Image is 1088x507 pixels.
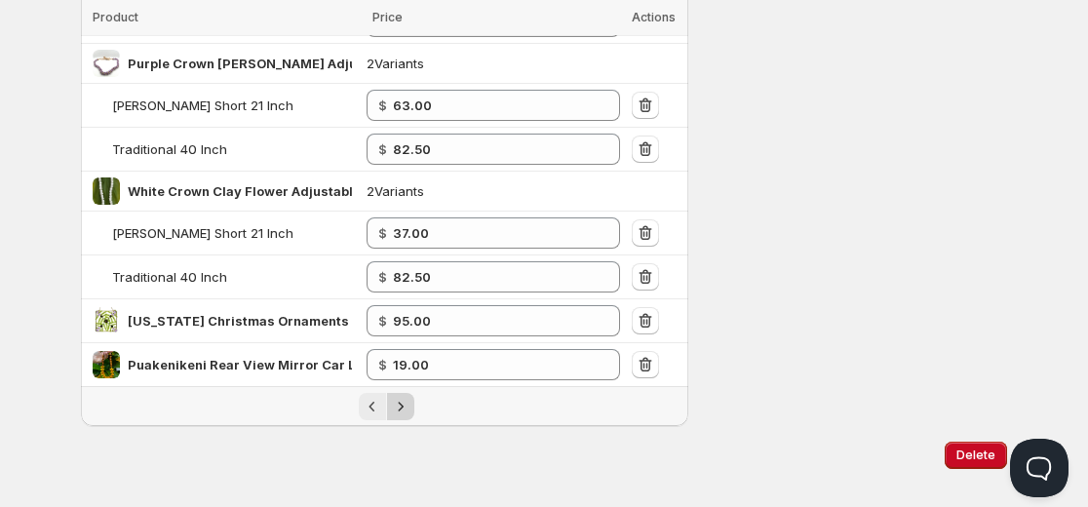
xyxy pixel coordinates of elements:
[112,97,293,113] span: [PERSON_NAME] Short 21 Inch
[632,10,676,24] span: Actions
[112,225,293,241] span: [PERSON_NAME] Short 21 Inch
[128,181,352,201] div: White Crown Clay Flower Adjustable Length Lei
[378,269,387,285] strong: $
[393,134,591,165] input: 165.00
[393,261,591,292] input: 165.00
[128,54,352,73] div: Purple Crown Clay Lei Adjustable
[112,269,227,285] span: Traditional 40 Inch
[378,97,387,113] strong: $
[112,141,227,157] span: Traditional 40 Inch
[372,10,403,24] span: Price
[387,393,414,420] button: Next
[378,357,387,372] strong: $
[93,10,138,24] span: Product
[81,386,688,426] nav: Pagination
[128,56,397,71] span: Purple Crown [PERSON_NAME] Adjustable
[945,442,1007,469] button: Delete
[128,183,429,199] span: White Crown Clay Flower Adjustable Length Lei
[378,225,387,241] strong: $
[393,349,591,380] input: 38.00
[128,357,367,372] span: Puakenikeni Rear View Mirror Car Lei
[128,311,349,331] div: Hawaii Christmas Ornaments
[128,355,352,374] div: Puakenikeni Rear View Mirror Car Lei
[359,393,386,420] button: Previous
[956,448,995,463] span: Delete
[361,172,626,212] td: 2 Variants
[361,44,626,84] td: 2 Variants
[112,96,293,115] div: Papale Short 21 Inch
[378,141,387,157] strong: $
[112,223,293,243] div: Papale Short 21 Inch
[112,139,227,159] div: Traditional 40 Inch
[393,305,591,336] input: 190.00
[393,90,591,121] input: 126.00
[1010,439,1069,497] iframe: Help Scout Beacon - Open
[112,267,227,287] div: Traditional 40 Inch
[378,313,387,329] strong: $
[128,313,349,329] span: [US_STATE] Christmas Ornaments
[393,217,591,249] input: 134.00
